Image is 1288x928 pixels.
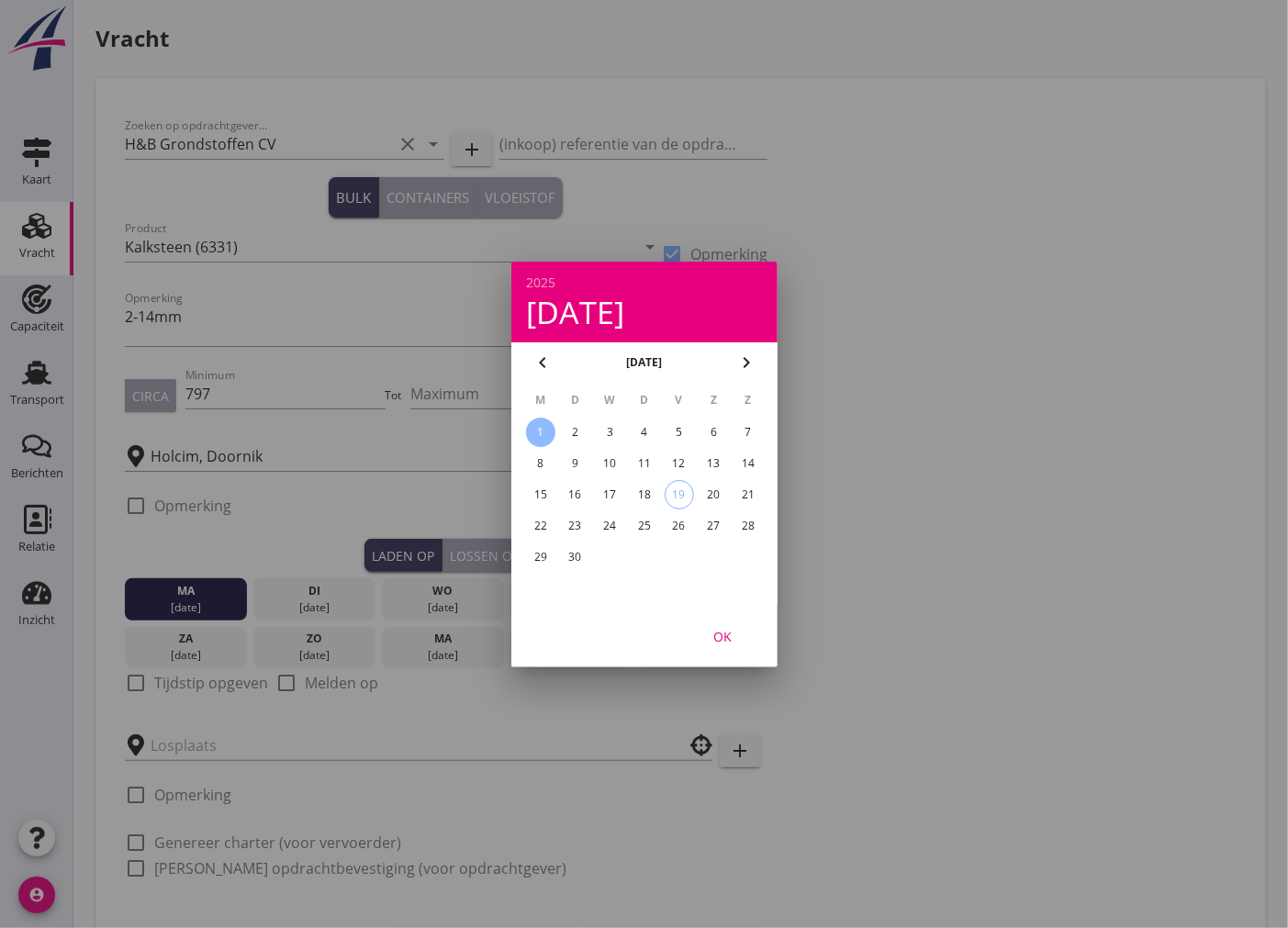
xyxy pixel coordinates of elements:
[699,449,728,478] button: 13
[525,480,554,509] button: 15
[699,511,728,541] button: 27
[560,480,589,509] button: 16
[699,480,728,509] button: 20
[526,276,763,289] div: 2025
[621,349,667,376] button: [DATE]
[629,449,658,478] button: 11
[560,449,589,478] button: 9
[595,511,624,541] button: 24
[524,385,557,416] th: M
[560,511,589,541] button: 23
[682,620,763,653] button: OK
[664,449,693,478] button: 12
[735,352,757,374] i: chevron_right
[628,385,661,416] th: D
[697,385,730,416] th: Z
[532,352,554,374] i: chevron_left
[525,418,554,447] button: 1
[558,385,591,416] th: D
[526,296,763,328] div: [DATE]
[629,418,658,447] button: 4
[593,385,626,416] th: W
[664,480,693,509] button: 19
[665,481,692,509] div: 19
[595,418,624,447] button: 3
[734,511,763,541] button: 28
[629,480,658,509] button: 18
[734,418,763,447] button: 7
[629,511,658,541] button: 25
[662,385,695,416] th: V
[734,480,763,509] button: 21
[595,449,624,478] button: 10
[525,449,554,478] button: 8
[525,511,554,541] button: 22
[664,418,693,447] button: 5
[734,449,763,478] button: 14
[595,480,624,509] button: 17
[664,511,693,541] button: 26
[525,542,554,572] button: 29
[732,385,765,416] th: Z
[560,542,589,572] button: 30
[697,626,748,645] div: OK
[560,418,589,447] button: 2
[699,418,728,447] button: 6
